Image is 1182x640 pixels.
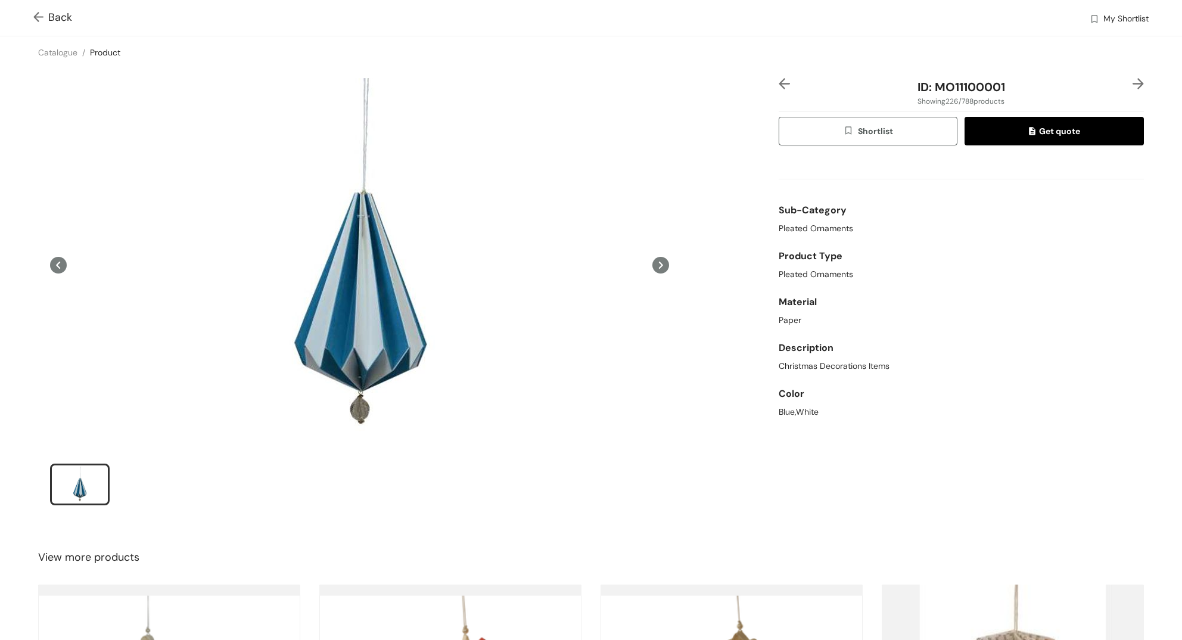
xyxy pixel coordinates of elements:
a: Catalogue [38,47,77,58]
div: Material [779,290,1144,314]
span: Christmas Decorations Items [779,360,889,372]
img: wishlist [843,125,857,138]
span: Back [33,10,72,26]
span: Showing 226 / 788 products [917,96,1004,107]
a: Product [90,47,120,58]
div: Product Type [779,244,1144,268]
div: Pleated Ornaments [779,222,1144,235]
div: Paper [779,314,1144,327]
span: ID: MO11100001 [917,79,1005,95]
div: Sub-Category [779,198,1144,222]
div: Blue,White [779,406,1144,418]
img: wishlist [1089,14,1100,26]
button: quoteGet quote [965,117,1144,145]
div: Pleated Ornaments [779,268,1144,281]
div: Color [779,382,1144,406]
img: quote [1029,127,1039,138]
img: left [779,78,790,89]
span: Get quote [1029,125,1080,138]
img: right [1133,78,1144,89]
div: Description [779,336,1144,360]
span: My Shortlist [1103,13,1149,27]
img: Go back [33,12,48,24]
span: View more products [38,549,139,566]
span: Shortlist [843,125,892,138]
span: / [82,47,85,58]
li: slide item 1 [50,464,110,505]
button: wishlistShortlist [779,117,958,145]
